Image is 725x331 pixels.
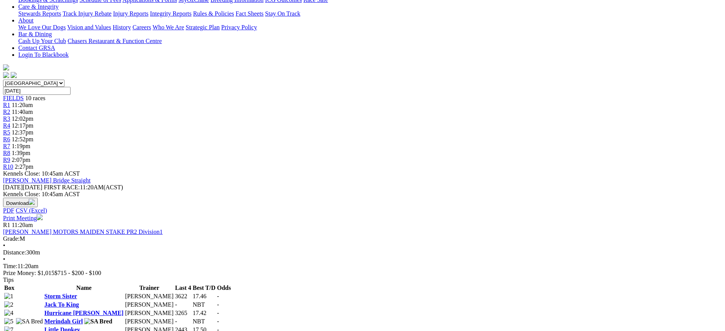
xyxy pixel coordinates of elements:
img: SA Bred [16,318,43,325]
img: 1 [4,293,13,300]
a: Injury Reports [113,10,148,17]
span: 11:20am [12,102,33,108]
td: 17.42 [192,309,216,317]
a: Login To Blackbook [18,51,69,58]
td: 3622 [175,293,191,300]
span: 1:19pm [12,143,31,149]
div: Prize Money: $1,015 [3,270,722,277]
span: Grade: [3,235,20,242]
a: Print Meeting [3,215,43,221]
a: Integrity Reports [150,10,191,17]
span: Time: [3,263,18,269]
span: [DATE] [3,184,42,190]
td: 17.46 [192,293,216,300]
img: printer.svg [37,214,43,220]
a: Track Injury Rebate [63,10,111,17]
a: Rules & Policies [193,10,234,17]
td: NBT [192,301,216,309]
td: [PERSON_NAME] [125,301,174,309]
span: - [217,301,219,308]
div: 300m [3,249,722,256]
span: • [3,256,5,262]
span: - [217,293,219,299]
a: Hurricane [PERSON_NAME] [44,310,124,316]
a: Privacy Policy [221,24,257,30]
a: CSV (Excel) [16,207,47,214]
input: Select date [3,87,71,95]
div: Download [3,207,722,214]
div: M [3,235,722,242]
a: PDF [3,207,14,214]
a: Bar & Dining [18,31,52,37]
a: Chasers Restaurant & Function Centre [68,38,162,44]
a: Care & Integrity [18,3,59,10]
a: [PERSON_NAME] Bridge Straight [3,177,90,184]
td: [PERSON_NAME] [125,309,174,317]
a: About [18,17,34,24]
a: Fact Sheets [236,10,264,17]
div: 11:20am [3,263,722,270]
a: Who We Are [153,24,184,30]
span: FIRST RACE: [44,184,80,190]
th: Last 4 [175,284,191,292]
span: 2:27pm [15,163,34,170]
a: Careers [132,24,151,30]
a: FIELDS [3,95,24,101]
td: NBT [192,318,216,325]
span: - [217,318,219,325]
td: [PERSON_NAME] [125,318,174,325]
span: 12:52pm [12,136,34,142]
a: [PERSON_NAME] MOTORS MAIDEN STAKE PR2 Division1 [3,229,162,235]
td: - [175,301,191,309]
span: R10 [3,163,13,170]
span: R3 [3,115,10,122]
span: 11:20AM(ACST) [44,184,123,190]
span: 12:17pm [12,122,34,129]
span: - [217,310,219,316]
span: 11:40am [12,109,33,115]
img: twitter.svg [11,72,17,78]
img: 4 [4,310,13,317]
span: [DATE] [3,184,23,190]
a: We Love Our Dogs [18,24,66,30]
th: Trainer [125,284,174,292]
th: Odds [217,284,231,292]
img: download.svg [29,199,35,205]
a: History [113,24,131,30]
a: Merindah Girl [44,318,83,325]
span: 12:02pm [12,115,34,122]
a: R6 [3,136,10,142]
a: Vision and Values [67,24,111,30]
span: 10 races [25,95,45,101]
img: 5 [4,318,13,325]
span: 12:37pm [12,129,34,136]
a: R1 [3,102,10,108]
a: R2 [3,109,10,115]
a: R7 [3,143,10,149]
span: • [3,242,5,249]
img: logo-grsa-white.png [3,64,9,70]
th: Name [44,284,124,292]
td: [PERSON_NAME] [125,293,174,300]
a: Stewards Reports [18,10,61,17]
span: Box [4,285,14,291]
span: 1:39pm [12,150,31,156]
a: R4 [3,122,10,129]
button: Download [3,198,38,207]
a: R9 [3,157,10,163]
div: About [18,24,722,31]
img: facebook.svg [3,72,9,78]
img: SA Bred [84,318,112,325]
a: R8 [3,150,10,156]
td: - [175,318,191,325]
a: Jack To King [44,301,79,308]
span: R5 [3,129,10,136]
div: Kennels Close: 10:45am ACST [3,191,722,198]
a: Contact GRSA [18,45,55,51]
